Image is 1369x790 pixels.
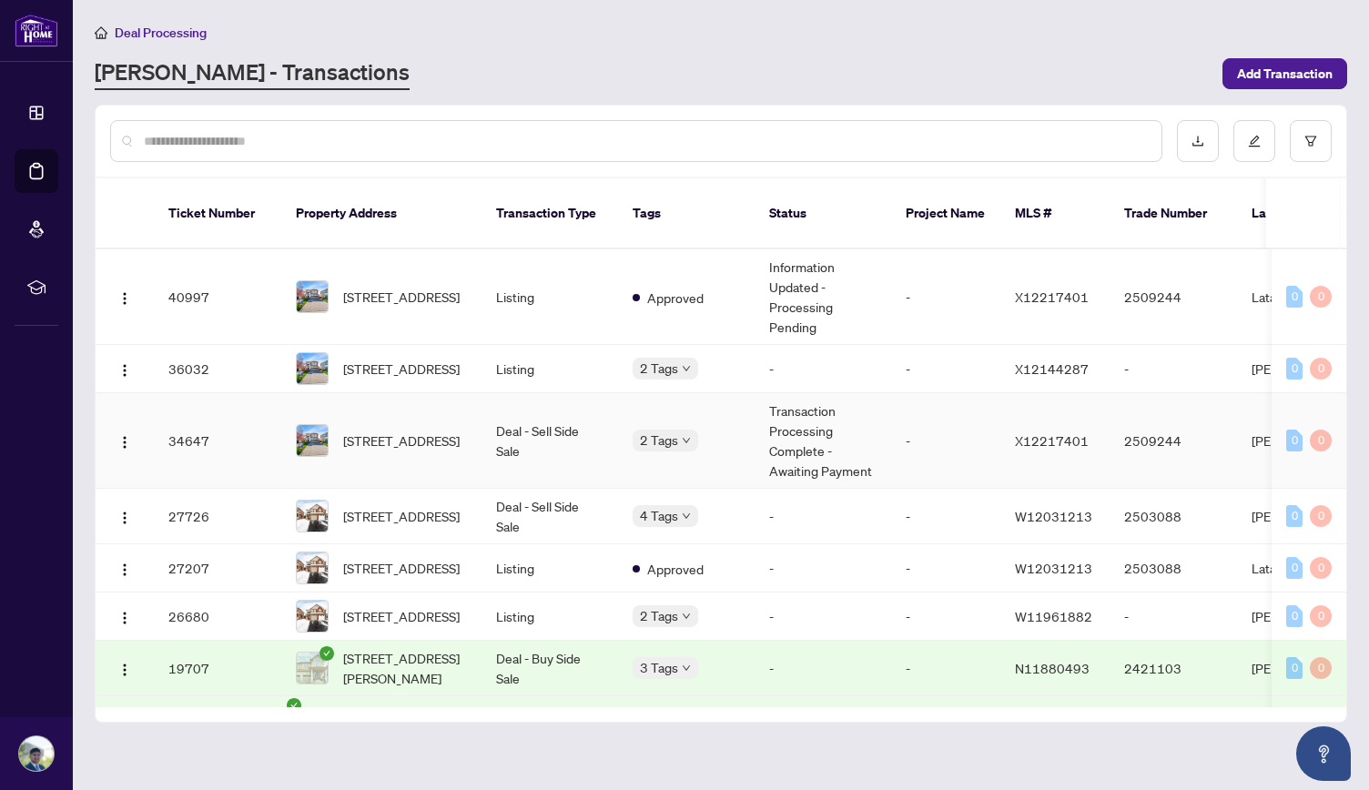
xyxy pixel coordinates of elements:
[1310,505,1332,527] div: 0
[110,282,139,311] button: Logo
[640,505,678,526] span: 4 Tags
[682,663,691,673] span: down
[1233,120,1275,162] button: edit
[343,287,460,307] span: [STREET_ADDRESS]
[755,178,891,249] th: Status
[1222,58,1347,89] button: Add Transaction
[755,592,891,641] td: -
[154,592,281,641] td: 26680
[682,364,691,373] span: down
[297,501,328,532] img: thumbnail-img
[110,354,139,383] button: Logo
[1290,120,1332,162] button: filter
[1310,430,1332,451] div: 0
[1110,592,1237,641] td: -
[482,592,618,641] td: Listing
[482,489,618,544] td: Deal - Sell Side Sale
[1310,358,1332,380] div: 0
[1110,345,1237,393] td: -
[297,353,328,384] img: thumbnail-img
[1015,660,1090,676] span: N11880493
[755,544,891,592] td: -
[1015,432,1089,449] span: X12217401
[117,511,132,525] img: Logo
[297,653,328,684] img: thumbnail-img
[482,249,618,345] td: Listing
[319,646,334,661] span: check-circle
[1286,557,1303,579] div: 0
[154,178,281,249] th: Ticket Number
[343,606,460,626] span: [STREET_ADDRESS]
[95,26,107,39] span: home
[891,641,1000,696] td: -
[297,601,328,632] img: thumbnail-img
[1110,249,1237,345] td: 2509244
[891,544,1000,592] td: -
[154,544,281,592] td: 27207
[343,430,460,451] span: [STREET_ADDRESS]
[891,345,1000,393] td: -
[1110,641,1237,696] td: 2421103
[755,249,891,345] td: Information Updated - Processing Pending
[647,559,704,579] span: Approved
[1110,544,1237,592] td: 2503088
[1286,657,1303,679] div: 0
[1110,393,1237,489] td: 2509244
[1286,286,1303,308] div: 0
[154,249,281,345] td: 40997
[1310,657,1332,679] div: 0
[1310,605,1332,627] div: 0
[154,393,281,489] td: 34647
[891,592,1000,641] td: -
[891,393,1000,489] td: -
[117,611,132,625] img: Logo
[117,291,132,306] img: Logo
[482,544,618,592] td: Listing
[891,178,1000,249] th: Project Name
[640,358,678,379] span: 2 Tags
[1015,360,1089,377] span: X12144287
[1286,505,1303,527] div: 0
[117,562,132,577] img: Logo
[1000,178,1110,249] th: MLS #
[1286,605,1303,627] div: 0
[343,648,467,688] span: [STREET_ADDRESS][PERSON_NAME]
[1304,135,1317,147] span: filter
[682,612,691,621] span: down
[343,558,460,578] span: [STREET_ADDRESS]
[343,506,460,526] span: [STREET_ADDRESS]
[1237,59,1333,88] span: Add Transaction
[1015,289,1089,305] span: X12217401
[1015,560,1092,576] span: W12031213
[154,345,281,393] td: 36032
[297,425,328,456] img: thumbnail-img
[15,14,58,47] img: logo
[618,178,755,249] th: Tags
[117,663,132,677] img: Logo
[1177,120,1219,162] button: download
[482,641,618,696] td: Deal - Buy Side Sale
[891,249,1000,345] td: -
[1286,430,1303,451] div: 0
[117,363,132,378] img: Logo
[1192,135,1204,147] span: download
[110,553,139,582] button: Logo
[297,552,328,583] img: thumbnail-img
[117,435,132,450] img: Logo
[482,393,618,489] td: Deal - Sell Side Sale
[1015,608,1092,624] span: W11961882
[110,501,139,531] button: Logo
[1286,358,1303,380] div: 0
[110,653,139,683] button: Logo
[640,605,678,626] span: 2 Tags
[287,698,301,713] span: check-circle
[297,281,328,312] img: thumbnail-img
[115,25,207,41] span: Deal Processing
[154,641,281,696] td: 19707
[682,511,691,521] span: down
[343,359,460,379] span: [STREET_ADDRESS]
[640,657,678,678] span: 3 Tags
[755,345,891,393] td: -
[755,489,891,544] td: -
[1110,489,1237,544] td: 2503088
